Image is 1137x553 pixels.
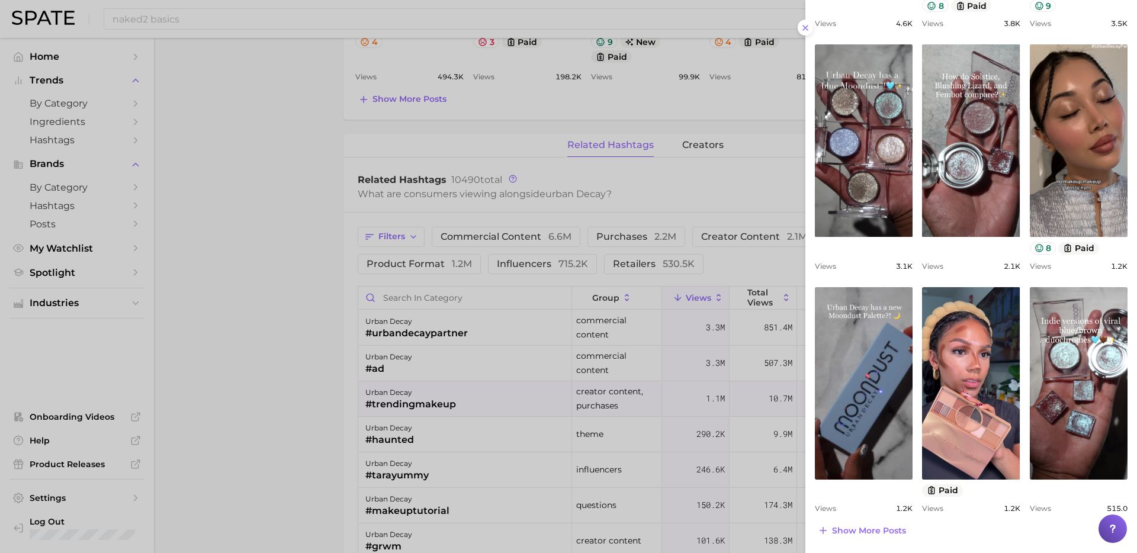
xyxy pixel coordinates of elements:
[815,262,836,271] span: Views
[1111,19,1128,28] span: 3.5k
[815,19,836,28] span: Views
[1030,504,1051,513] span: Views
[922,484,963,497] button: paid
[896,262,913,271] span: 3.1k
[896,504,913,513] span: 1.2k
[1030,262,1051,271] span: Views
[922,262,943,271] span: Views
[1058,242,1099,255] button: paid
[1004,19,1020,28] span: 3.8k
[815,504,836,513] span: Views
[1030,242,1056,255] button: 8
[922,504,943,513] span: Views
[1107,504,1128,513] span: 515.0
[896,19,913,28] span: 4.6k
[1004,262,1020,271] span: 2.1k
[832,526,906,536] span: Show more posts
[922,19,943,28] span: Views
[1111,262,1128,271] span: 1.2k
[815,522,909,539] button: Show more posts
[1004,504,1020,513] span: 1.2k
[1030,19,1051,28] span: Views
